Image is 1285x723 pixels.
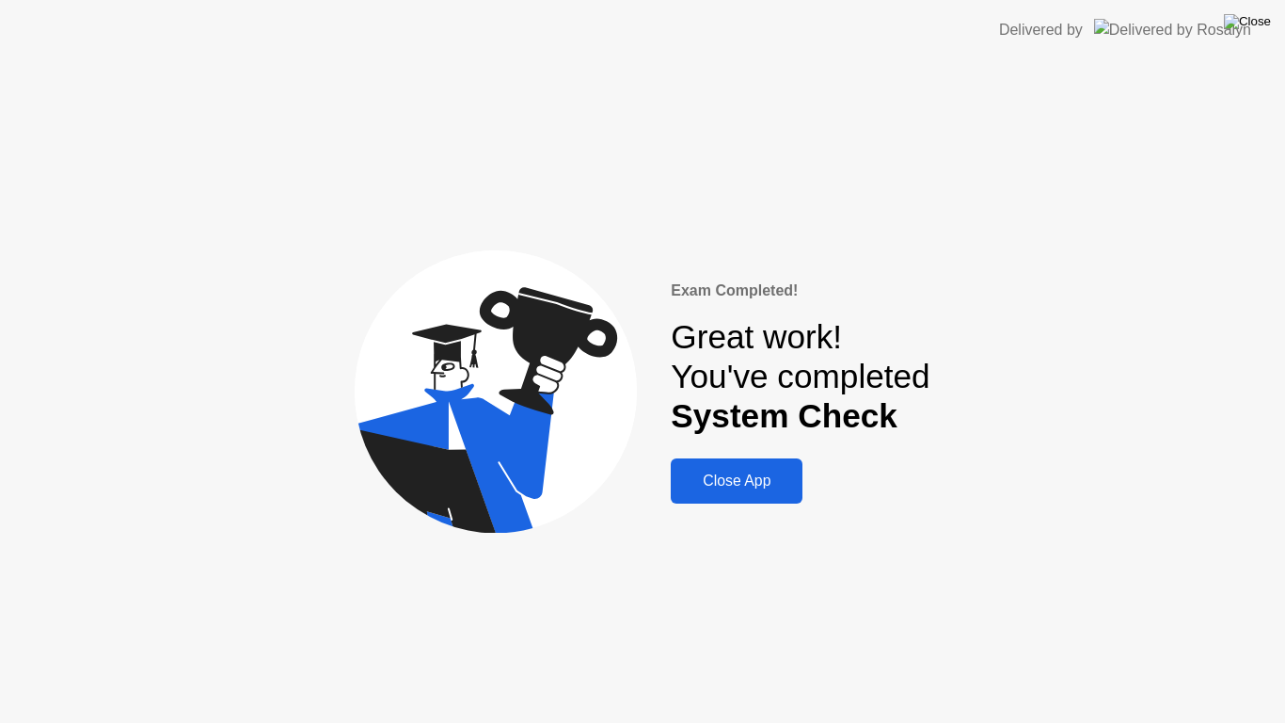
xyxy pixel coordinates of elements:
img: Delivered by Rosalyn [1094,19,1251,40]
img: Close [1224,14,1271,29]
div: Delivered by [999,19,1083,41]
div: Close App [676,473,797,490]
div: Exam Completed! [671,280,929,302]
b: System Check [671,397,897,434]
button: Close App [671,458,802,504]
div: Great work! You've completed [671,317,929,437]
